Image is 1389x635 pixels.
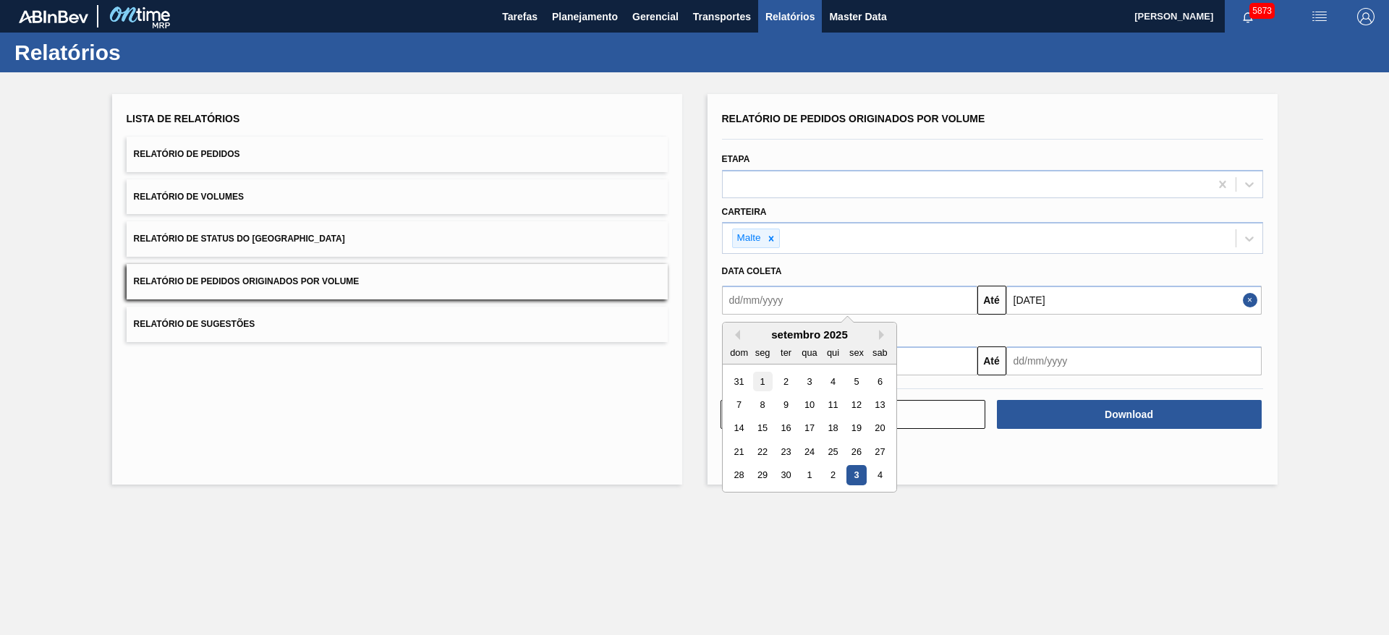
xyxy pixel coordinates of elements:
[870,442,889,461] div: Choose sábado, 27 de setembro de 2025
[127,179,668,215] button: Relatório de Volumes
[823,466,842,485] div: Choose quinta-feira, 2 de outubro de 2025
[134,319,255,329] span: Relatório de Sugestões
[799,442,819,461] div: Choose quarta-feira, 24 de setembro de 2025
[552,8,618,25] span: Planejamento
[829,8,886,25] span: Master Data
[721,400,985,429] button: Limpar
[752,442,772,461] div: Choose segunda-feira, 22 de setembro de 2025
[846,372,866,391] div: Choose sexta-feira, 5 de setembro de 2025
[723,328,896,341] div: setembro 2025
[776,395,795,414] div: Choose terça-feira, 9 de setembro de 2025
[799,372,819,391] div: Choose quarta-feira, 3 de setembro de 2025
[823,372,842,391] div: Choose quinta-feira, 4 de setembro de 2025
[733,229,763,247] div: Malte
[870,372,889,391] div: Choose sábado, 6 de setembro de 2025
[752,395,772,414] div: Choose segunda-feira, 8 de setembro de 2025
[870,395,889,414] div: Choose sábado, 13 de setembro de 2025
[879,330,889,340] button: Next Month
[799,419,819,438] div: Choose quarta-feira, 17 de setembro de 2025
[134,149,240,159] span: Relatório de Pedidos
[752,372,772,391] div: Choose segunda-feira, 1 de setembro de 2025
[729,419,749,438] div: Choose domingo, 14 de setembro de 2025
[776,442,795,461] div: Choose terça-feira, 23 de setembro de 2025
[127,221,668,257] button: Relatório de Status do [GEOGRAPHIC_DATA]
[1249,3,1275,19] span: 5873
[127,113,240,124] span: Lista de Relatórios
[1006,286,1262,315] input: dd/mm/yyyy
[127,137,668,172] button: Relatório de Pedidos
[502,8,538,25] span: Tarefas
[799,466,819,485] div: Choose quarta-feira, 1 de outubro de 2025
[977,286,1006,315] button: Até
[977,346,1006,375] button: Até
[823,395,842,414] div: Choose quinta-feira, 11 de setembro de 2025
[752,466,772,485] div: Choose segunda-feira, 29 de setembro de 2025
[846,419,866,438] div: Choose sexta-feira, 19 de setembro de 2025
[19,10,88,23] img: TNhmsLtSVTkK8tSr43FrP2fwEKptu5GPRR3wAAAABJRU5ErkJggg==
[846,442,866,461] div: Choose sexta-feira, 26 de setembro de 2025
[776,343,795,362] div: ter
[752,343,772,362] div: seg
[722,266,782,276] span: Data coleta
[799,343,819,362] div: qua
[752,419,772,438] div: Choose segunda-feira, 15 de setembro de 2025
[846,395,866,414] div: Choose sexta-feira, 12 de setembro de 2025
[1243,286,1262,315] button: Close
[765,8,815,25] span: Relatórios
[846,466,866,485] div: Choose sexta-feira, 3 de outubro de 2025
[14,44,271,61] h1: Relatórios
[727,370,891,487] div: month 2025-09
[134,234,345,244] span: Relatório de Status do [GEOGRAPHIC_DATA]
[870,343,889,362] div: sab
[776,419,795,438] div: Choose terça-feira, 16 de setembro de 2025
[870,419,889,438] div: Choose sábado, 20 de setembro de 2025
[776,372,795,391] div: Choose terça-feira, 2 de setembro de 2025
[823,442,842,461] div: Choose quinta-feira, 25 de setembro de 2025
[1006,346,1262,375] input: dd/mm/yyyy
[729,343,749,362] div: dom
[846,343,866,362] div: sex
[722,207,767,217] label: Carteira
[632,8,679,25] span: Gerencial
[134,192,244,202] span: Relatório de Volumes
[127,264,668,299] button: Relatório de Pedidos Originados por Volume
[730,330,740,340] button: Previous Month
[729,372,749,391] div: Choose domingo, 31 de agosto de 2025
[1225,7,1271,27] button: Notificações
[870,466,889,485] div: Choose sábado, 4 de outubro de 2025
[1311,8,1328,25] img: userActions
[729,442,749,461] div: Choose domingo, 21 de setembro de 2025
[823,343,842,362] div: qui
[722,113,985,124] span: Relatório de Pedidos Originados por Volume
[1357,8,1375,25] img: Logout
[722,154,750,164] label: Etapa
[127,307,668,342] button: Relatório de Sugestões
[799,395,819,414] div: Choose quarta-feira, 10 de setembro de 2025
[722,286,977,315] input: dd/mm/yyyy
[729,395,749,414] div: Choose domingo, 7 de setembro de 2025
[823,419,842,438] div: Choose quinta-feira, 18 de setembro de 2025
[134,276,360,286] span: Relatório de Pedidos Originados por Volume
[729,466,749,485] div: Choose domingo, 28 de setembro de 2025
[693,8,751,25] span: Transportes
[776,466,795,485] div: Choose terça-feira, 30 de setembro de 2025
[997,400,1262,429] button: Download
